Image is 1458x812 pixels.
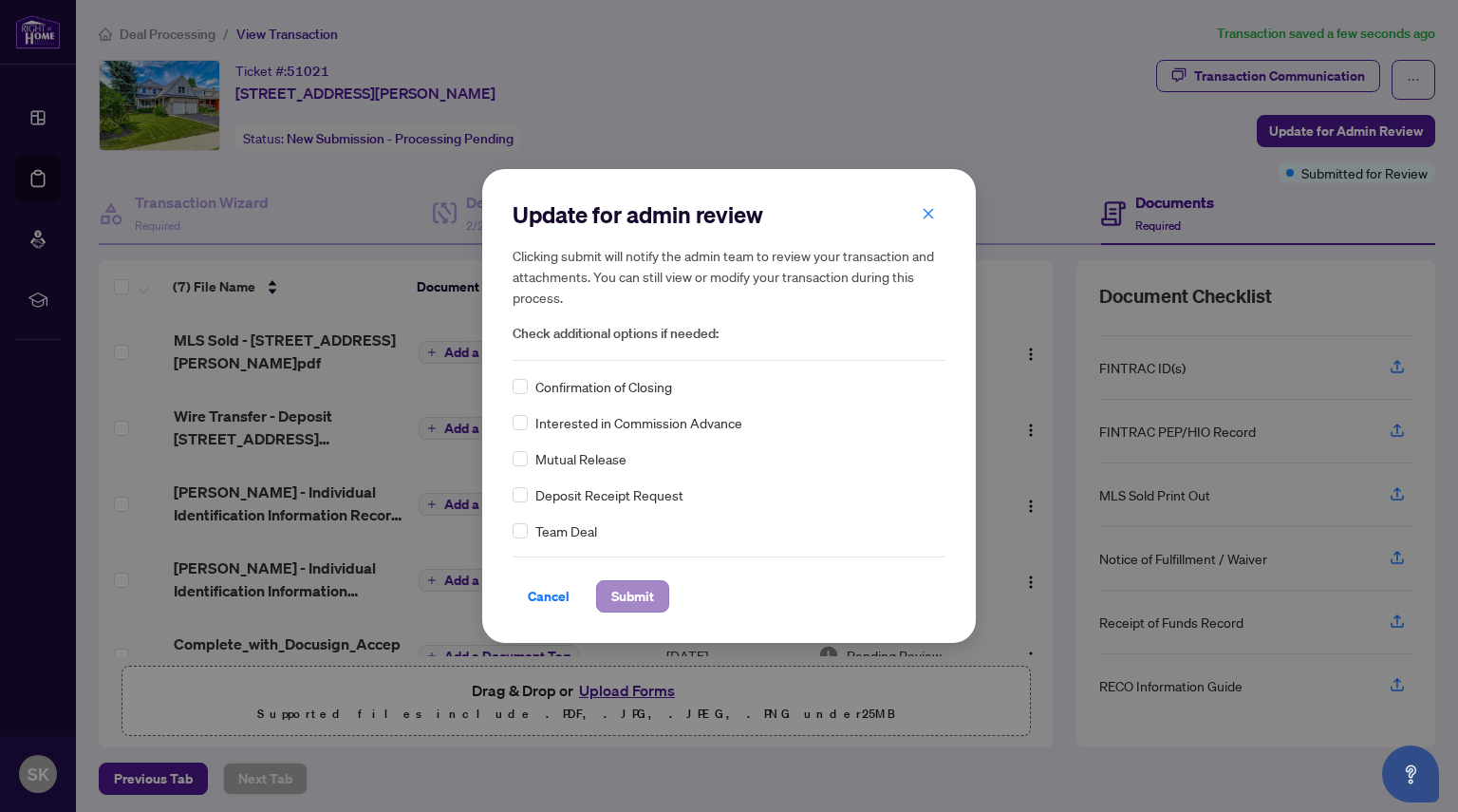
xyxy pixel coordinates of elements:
span: Team Deal [535,520,597,541]
span: Check additional options if needed: [513,323,945,345]
h2: Update for admin review [513,199,945,230]
span: Submit [611,581,654,612]
span: Mutual Release [535,448,626,469]
button: Open asap [1382,746,1439,803]
span: Confirmation of Closing [535,376,672,397]
span: Cancel [528,581,570,612]
h5: Clicking submit will notify the admin team to review your transaction and attachments. You can st... [513,245,945,308]
button: Cancel [513,580,585,613]
span: Deposit Receipt Request [535,484,683,505]
button: Submit [596,580,669,613]
span: close [922,207,935,220]
span: Interested in Commission Advance [535,412,742,433]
